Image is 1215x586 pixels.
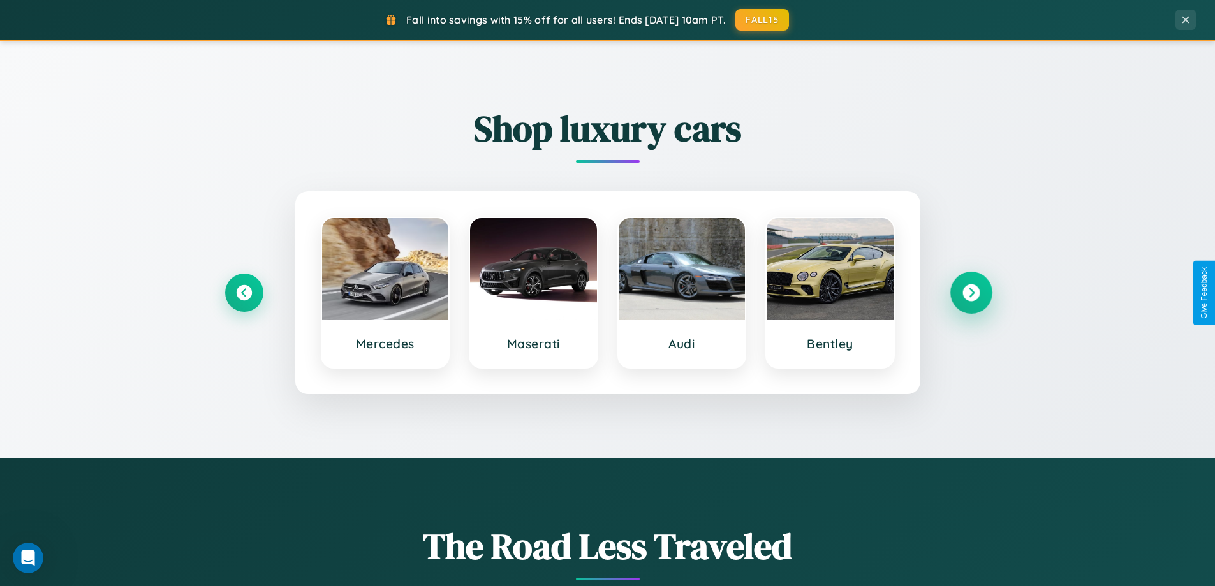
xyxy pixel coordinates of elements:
span: Fall into savings with 15% off for all users! Ends [DATE] 10am PT. [406,13,726,26]
div: Give Feedback [1200,267,1209,319]
h3: Audi [631,336,733,351]
h3: Mercedes [335,336,436,351]
h3: Maserati [483,336,584,351]
iframe: Intercom live chat [13,543,43,573]
h2: Shop luxury cars [225,104,990,153]
button: FALL15 [735,9,789,31]
h1: The Road Less Traveled [225,522,990,571]
h3: Bentley [779,336,881,351]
